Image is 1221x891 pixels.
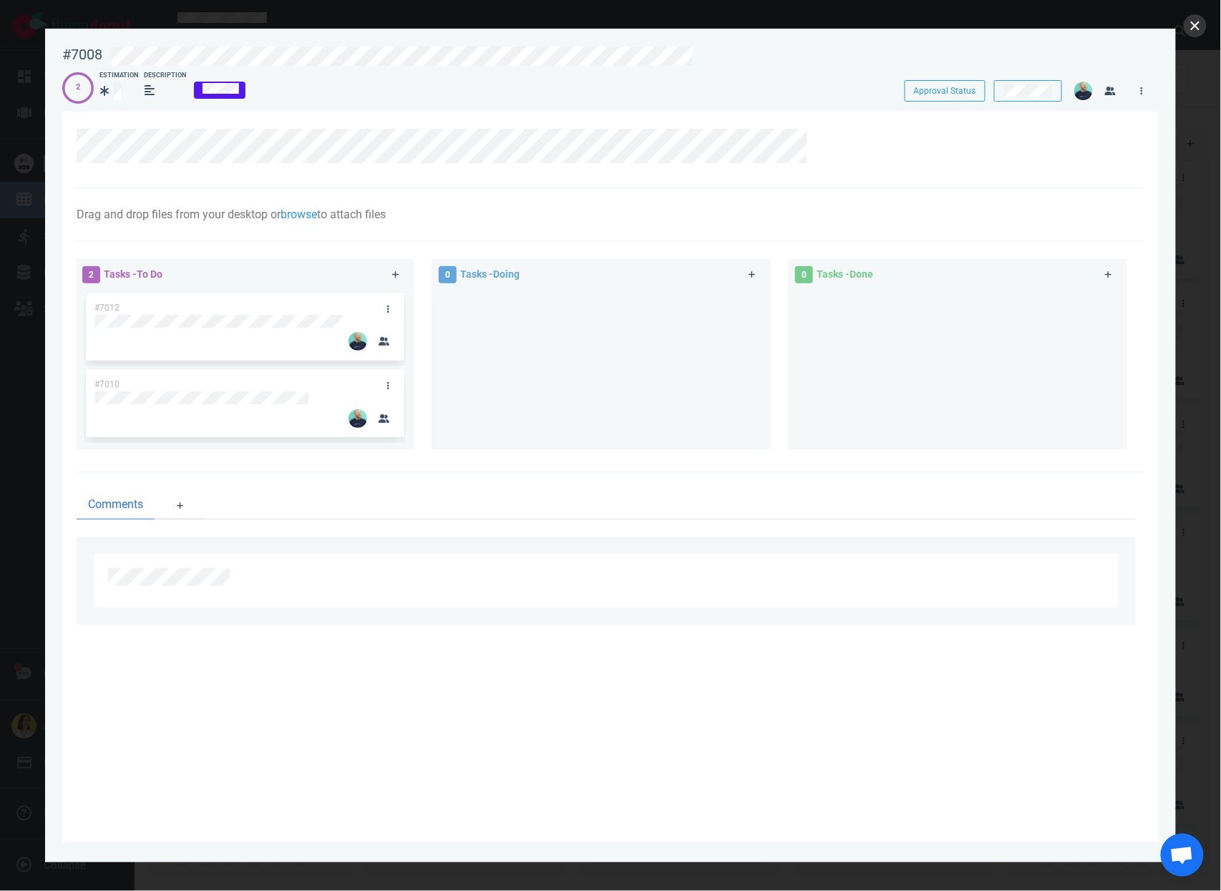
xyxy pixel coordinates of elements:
[439,266,457,283] span: 0
[77,208,281,221] span: Drag and drop files from your desktop or
[349,409,367,428] img: 26
[99,71,138,81] div: Estimation
[460,268,520,280] span: Tasks - Doing
[817,268,873,280] span: Tasks - Done
[88,496,143,513] span: Comments
[1161,834,1204,877] div: Ouvrir le chat
[349,332,367,351] img: 26
[76,82,80,94] div: 2
[281,208,317,221] a: browse
[144,71,186,81] div: Description
[1184,14,1207,37] button: close
[82,266,100,283] span: 2
[94,303,120,313] span: #7012
[795,266,813,283] span: 0
[62,46,102,64] div: #7008
[1074,82,1093,100] img: 26
[104,268,162,280] span: Tasks - To Do
[317,208,386,221] span: to attach files
[94,379,120,389] span: #7010
[905,80,986,102] button: Approval Status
